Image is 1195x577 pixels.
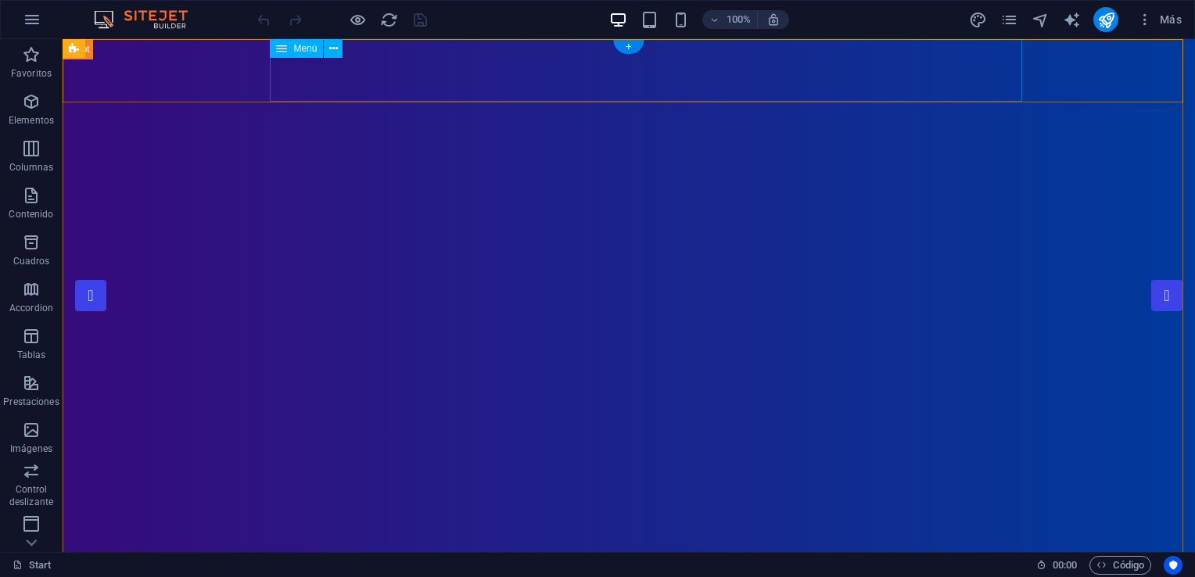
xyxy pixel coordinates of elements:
button: Haz clic para salir del modo de previsualización y seguir editando [348,10,367,29]
i: Diseño (Ctrl+Alt+Y) [969,11,987,29]
h6: Tiempo de la sesión [1036,556,1078,575]
p: Tablas [17,349,46,361]
button: pages [999,10,1018,29]
p: Imágenes [10,443,52,455]
i: Navegador [1032,11,1050,29]
i: Publicar [1097,11,1115,29]
img: Editor Logo [90,10,207,29]
button: text_generator [1062,10,1081,29]
span: Código [1096,556,1144,575]
button: 100% [702,10,758,29]
span: Menú [293,44,317,53]
p: Contenido [9,208,53,220]
button: Más [1131,7,1188,32]
i: Volver a cargar página [380,11,398,29]
button: design [968,10,987,29]
h6: 100% [726,10,751,29]
a: Haz clic para cancelar la selección y doble clic para abrir páginas [13,556,52,575]
p: Elementos [9,114,54,127]
i: Páginas (Ctrl+Alt+S) [1000,11,1018,29]
p: Accordion [9,302,53,314]
p: Cuadros [13,255,50,267]
button: reload [379,10,398,29]
span: 00 00 [1053,556,1077,575]
button: navigator [1031,10,1050,29]
p: Favoritos [11,67,52,80]
i: Al redimensionar, ajustar el nivel de zoom automáticamente para ajustarse al dispositivo elegido. [766,13,781,27]
button: Código [1089,556,1151,575]
p: Columnas [9,161,54,174]
i: AI Writer [1063,11,1081,29]
div: + [613,40,644,54]
button: Usercentrics [1164,556,1182,575]
button: publish [1093,7,1118,32]
span: : [1064,559,1066,571]
p: Prestaciones [3,396,59,408]
span: Más [1137,12,1182,27]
